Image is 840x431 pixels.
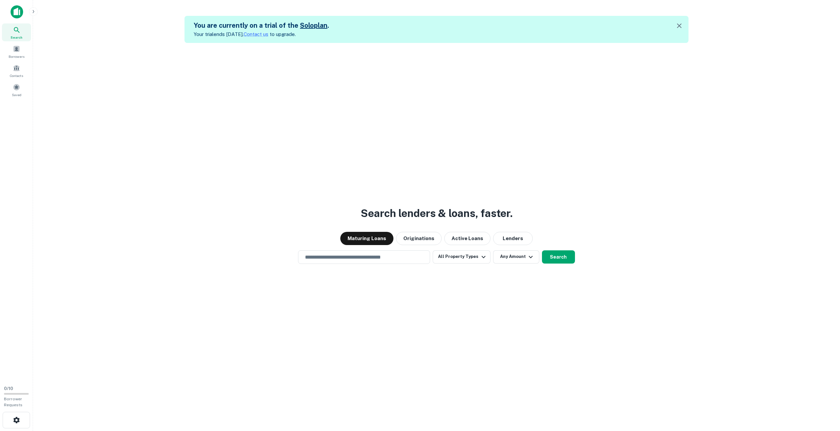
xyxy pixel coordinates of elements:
[10,73,23,78] span: Contacts
[2,81,31,99] a: Saved
[493,232,533,245] button: Lenders
[361,205,513,221] h3: Search lenders & loans, faster.
[493,250,539,264] button: Any Amount
[4,386,13,391] span: 0 / 10
[444,232,490,245] button: Active Loans
[396,232,442,245] button: Originations
[2,23,31,41] a: Search
[4,397,22,407] span: Borrower Requests
[11,35,22,40] span: Search
[244,31,268,37] a: Contact us
[11,5,23,18] img: capitalize-icon.png
[9,54,24,59] span: Borrowers
[807,378,840,410] iframe: Chat Widget
[2,43,31,60] a: Borrowers
[300,21,327,29] a: Soloplan
[2,62,31,80] a: Contacts
[433,250,490,264] button: All Property Types
[542,250,575,264] button: Search
[340,232,393,245] button: Maturing Loans
[12,92,21,97] span: Saved
[194,30,329,38] p: Your trial ends [DATE]. to upgrade.
[194,20,329,30] h5: You are currently on a trial of the .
